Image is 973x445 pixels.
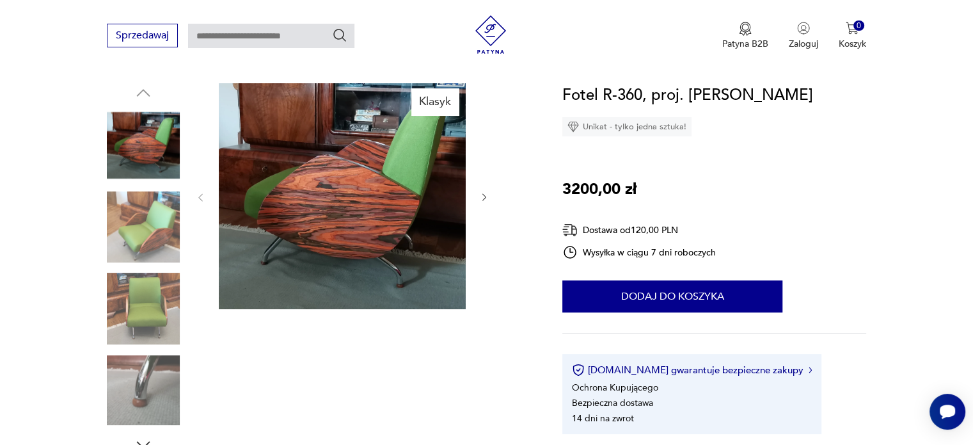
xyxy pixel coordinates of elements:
img: Patyna - sklep z meblami i dekoracjami vintage [471,15,510,54]
div: Unikat - tylko jedna sztuka! [562,117,692,136]
button: Szukaj [332,28,347,43]
a: Sprzedawaj [107,32,178,41]
img: Ikona koszyka [846,22,858,35]
p: 3200,00 zł [562,177,637,202]
a: Ikona medaluPatyna B2B [722,22,768,50]
p: Koszyk [839,38,866,50]
div: Wysyłka w ciągu 7 dni roboczych [562,245,716,260]
img: Zdjęcie produktu Fotel R-360, proj. J. Różański [107,191,180,264]
div: Klasyk [411,88,459,115]
img: Ikona diamentu [567,121,579,133]
button: 0Koszyk [839,22,866,50]
img: Zdjęcie produktu Fotel R-360, proj. J. Różański [107,354,180,427]
img: Zdjęcie produktu Fotel R-360, proj. J. Różański [107,109,180,182]
button: Dodaj do koszyka [562,280,782,312]
img: Ikonka użytkownika [797,22,810,35]
img: Zdjęcie produktu Fotel R-360, proj. J. Różański [107,272,180,345]
p: Patyna B2B [722,38,768,50]
img: Zdjęcie produktu Fotel R-360, proj. J. Różański [219,83,466,309]
img: Ikona certyfikatu [572,364,585,376]
button: Sprzedawaj [107,24,178,47]
button: Zaloguj [789,22,818,50]
iframe: Smartsupp widget button [929,394,965,430]
img: Ikona strzałki w prawo [809,367,812,373]
button: [DOMAIN_NAME] gwarantuje bezpieczne zakupy [572,364,812,376]
img: Ikona dostawy [562,222,578,238]
li: Bezpieczna dostawa [572,397,653,409]
li: Ochrona Kupującego [572,382,658,394]
button: Patyna B2B [722,22,768,50]
li: 14 dni na zwrot [572,412,634,425]
p: Zaloguj [789,38,818,50]
div: Dostawa od 120,00 PLN [562,222,716,238]
img: Ikona medalu [739,22,752,36]
div: 0 [853,20,864,31]
h1: Fotel R-360, proj. [PERSON_NAME] [562,83,813,108]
